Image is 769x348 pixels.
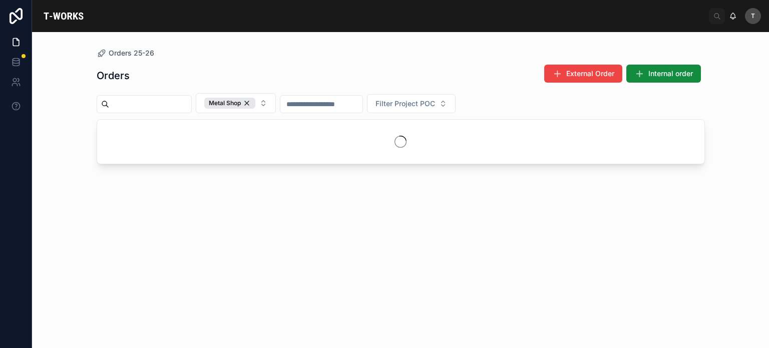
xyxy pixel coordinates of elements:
button: Internal order [626,65,701,83]
button: Select Button [367,94,456,113]
span: External Order [566,69,614,79]
div: scrollable content [95,5,709,9]
button: External Order [544,65,622,83]
div: Metal Shop [204,98,255,109]
img: App logo [40,8,87,24]
button: Unselect METAL_SHOP [204,98,255,109]
button: Select Button [196,93,276,113]
span: Filter Project POC [375,99,435,109]
span: Orders 25-26 [109,48,154,58]
span: T [751,12,755,20]
span: Internal order [648,69,693,79]
h1: Orders [97,69,130,83]
a: Orders 25-26 [97,48,154,58]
